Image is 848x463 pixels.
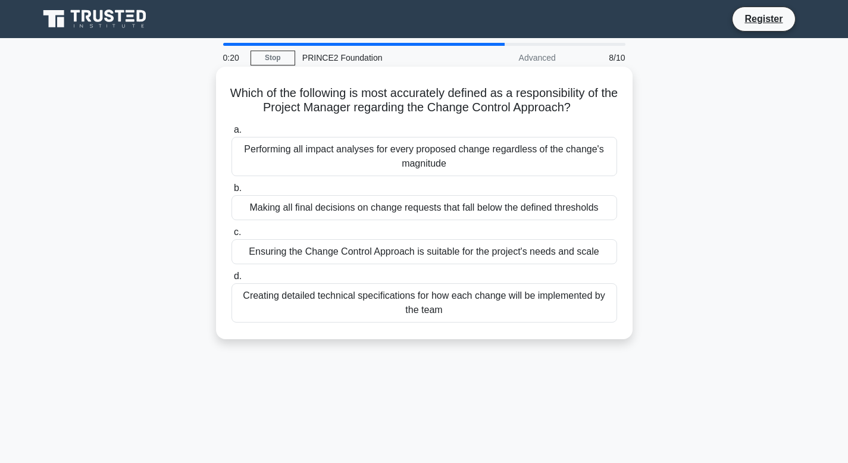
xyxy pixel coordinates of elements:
[216,46,251,70] div: 0:20
[231,239,617,264] div: Ensuring the Change Control Approach is suitable for the project's needs and scale
[234,227,241,237] span: c.
[231,283,617,323] div: Creating detailed technical specifications for how each change will be implemented by the team
[231,195,617,220] div: Making all final decisions on change requests that fall below the defined thresholds
[231,137,617,176] div: Performing all impact analyses for every proposed change regardless of the change's magnitude
[234,124,242,134] span: a.
[737,11,790,26] a: Register
[234,183,242,193] span: b.
[251,51,295,65] a: Stop
[459,46,563,70] div: Advanced
[295,46,459,70] div: PRINCE2 Foundation
[230,86,618,115] h5: Which of the following is most accurately defined as a responsibility of the Project Manager rega...
[563,46,633,70] div: 8/10
[234,271,242,281] span: d.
